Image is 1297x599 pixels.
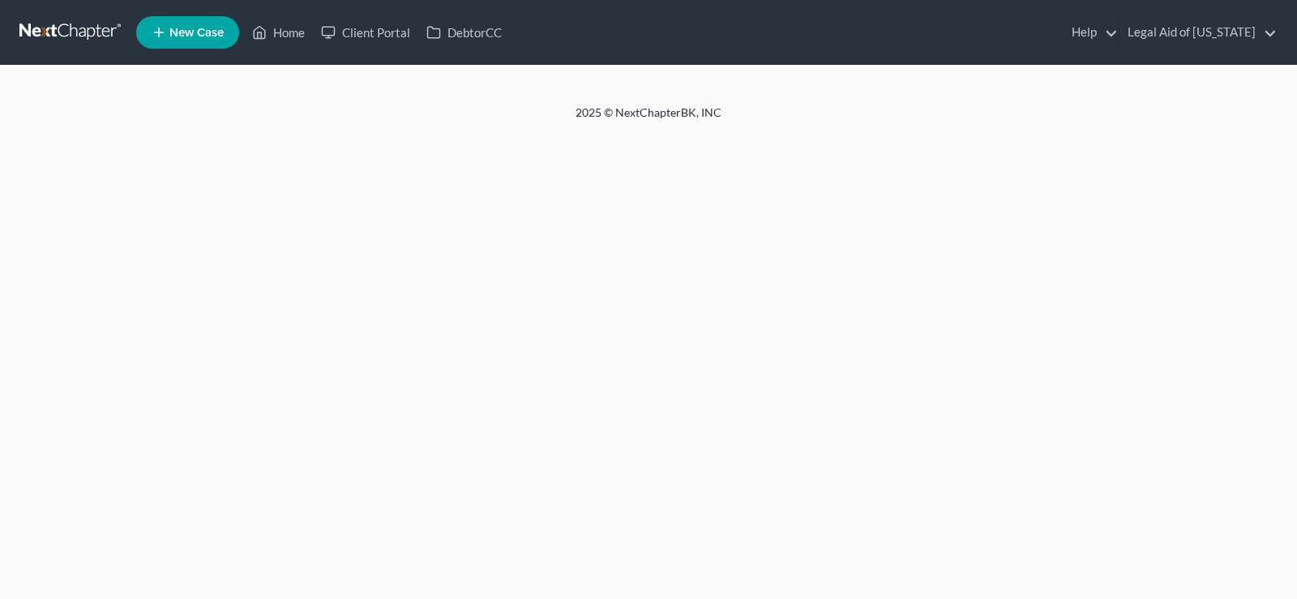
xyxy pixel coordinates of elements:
a: Client Portal [313,18,418,47]
a: Legal Aid of [US_STATE] [1119,18,1277,47]
new-legal-case-button: New Case [136,16,239,49]
a: Home [244,18,313,47]
a: Help [1064,18,1118,47]
a: DebtorCC [418,18,510,47]
div: 2025 © NextChapterBK, INC [186,105,1111,134]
